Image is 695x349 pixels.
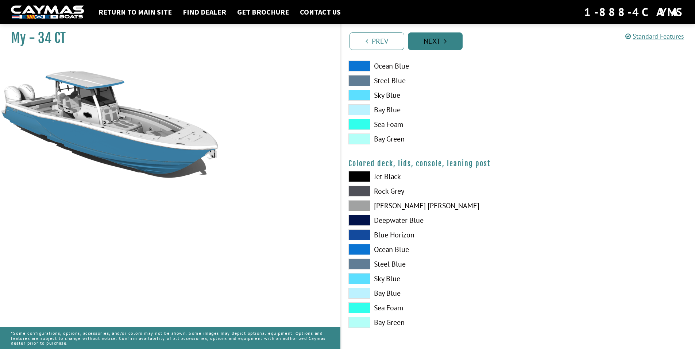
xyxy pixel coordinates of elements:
div: 1-888-4CAYMAS [584,4,684,20]
label: Steel Blue [348,259,511,269]
a: Next [408,32,463,50]
label: Deepwater Blue [348,215,511,226]
label: Blue Horizon [348,229,511,240]
label: Ocean Blue [348,61,511,71]
label: Jet Black [348,171,511,182]
a: Get Brochure [233,7,293,17]
h1: My - 34 CT [11,30,322,46]
a: Prev [350,32,404,50]
label: Sea Foam [348,119,511,130]
label: Sky Blue [348,273,511,284]
img: white-logo-c9c8dbefe5ff5ceceb0f0178aa75bf4bb51f6bca0971e226c86eb53dfe498488.png [11,5,84,19]
label: Rock Grey [348,186,511,197]
label: Ocean Blue [348,244,511,255]
label: Bay Blue [348,288,511,299]
a: Standard Features [625,32,684,40]
p: *Some configurations, options, accessories, and/or colors may not be shown. Some images may depic... [11,327,329,349]
label: Sky Blue [348,90,511,101]
a: Return to main site [95,7,175,17]
a: Find Dealer [179,7,230,17]
label: Bay Blue [348,104,511,115]
a: Contact Us [296,7,344,17]
label: [PERSON_NAME] [PERSON_NAME] [348,200,511,211]
label: Sea Foam [348,302,511,313]
label: Bay Green [348,133,511,144]
label: Bay Green [348,317,511,328]
label: Steel Blue [348,75,511,86]
h4: Colored deck, lids, console, leaning post [348,159,688,168]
